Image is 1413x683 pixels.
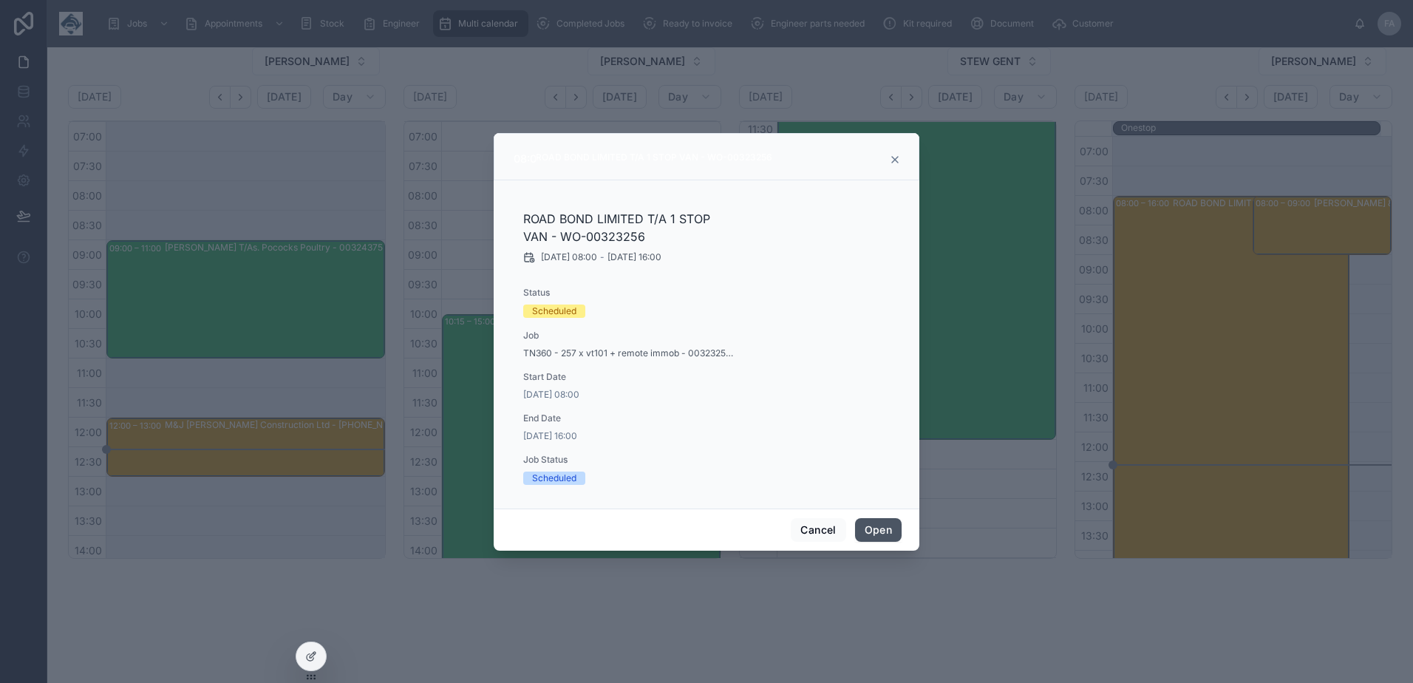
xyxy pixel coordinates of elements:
[523,210,736,245] h2: ROAD BOND LIMITED T/A 1 STOP VAN - WO-00323256
[541,251,597,263] span: [DATE] 08:00
[523,330,736,341] span: Job
[523,371,736,383] span: Start Date
[532,305,576,318] div: Scheduled
[855,518,902,542] button: Open
[532,472,576,485] div: Scheduled
[523,430,736,442] span: [DATE] 16:00
[523,412,736,424] span: End Date
[523,389,736,401] span: [DATE] 08:00
[523,287,736,299] span: Status
[600,251,605,263] span: -
[791,518,845,542] button: Cancel
[512,152,772,169] div: 08:00 – 16:00ROAD BOND LIMITED T/A 1 STOP VAN - WO-00323256
[536,152,772,163] div: ROAD BOND LIMITED T/A 1 STOP VAN - WO-00323256
[607,251,661,263] span: [DATE] 16:00
[514,150,536,168] div: 08:00 – 16:00
[523,347,736,359] a: TN360 - 257 x vt101 + remote immob - 00323256 ()
[523,454,736,466] span: Job Status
